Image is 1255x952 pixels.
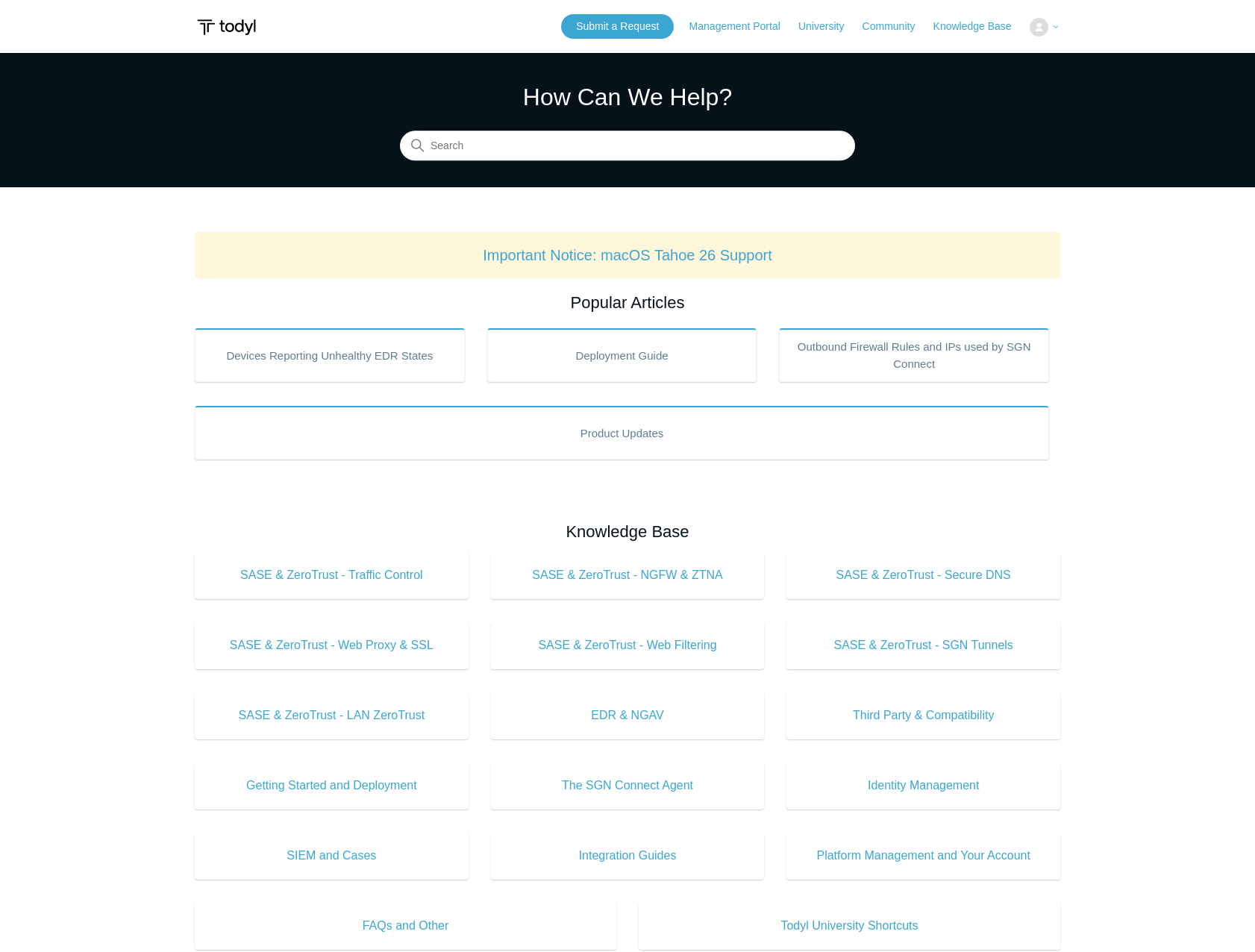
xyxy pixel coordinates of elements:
a: Knowledge Base [933,19,1027,34]
a: The SGN Connect Agent [491,762,765,809]
span: FAQs and Other [217,917,594,935]
a: FAQs and Other [195,902,616,950]
span: SASE & ZeroTrust - Secure DNS [809,566,1038,584]
a: Identity Management [786,762,1060,809]
a: Important Notice: macOS Tahoe 26 Support [483,247,772,263]
span: Platform Management and Your Account [809,847,1038,865]
a: Getting Started and Deployment [195,762,469,809]
a: Integration Guides [491,832,765,880]
img: Todyl Support Center Help Center home page [195,13,258,41]
a: Outbound Firewall Rules and IPs used by SGN Connect [779,328,1049,382]
a: SASE & ZeroTrust - Traffic Control [195,551,469,599]
a: Management Portal [689,19,795,34]
a: Todyl University Shortcuts [639,902,1060,950]
h1: How Can We Help? [400,79,855,115]
h2: Knowledge Base [195,519,1060,544]
a: SASE & ZeroTrust - SGN Tunnels [786,621,1060,669]
span: SASE & ZeroTrust - Web Filtering [513,636,742,654]
a: SASE & ZeroTrust - Secure DNS [786,551,1060,599]
span: Identity Management [809,777,1038,795]
a: University [798,19,859,34]
span: SASE & ZeroTrust - LAN ZeroTrust [217,707,446,724]
a: EDR & NGAV [491,692,765,739]
a: Community [863,19,930,34]
span: Third Party & Compatibility [809,707,1038,724]
a: SIEM and Cases [195,832,469,880]
span: Todyl University Shortcuts [661,917,1038,935]
a: Devices Reporting Unhealthy EDR States [195,328,465,382]
a: Submit a Request [561,14,674,39]
a: Deployment Guide [487,328,757,382]
a: SASE & ZeroTrust - Web Filtering [491,621,765,669]
a: SASE & ZeroTrust - NGFW & ZTNA [491,551,765,599]
h2: Popular Articles [195,290,1060,315]
input: Search [400,131,855,161]
span: Integration Guides [513,847,742,865]
span: SASE & ZeroTrust - NGFW & ZTNA [513,566,742,584]
span: SIEM and Cases [217,847,446,865]
a: Product Updates [195,406,1049,460]
span: SASE & ZeroTrust - Traffic Control [217,566,446,584]
span: SASE & ZeroTrust - SGN Tunnels [809,636,1038,654]
span: The SGN Connect Agent [513,777,742,795]
span: SASE & ZeroTrust - Web Proxy & SSL [217,636,446,654]
a: SASE & ZeroTrust - Web Proxy & SSL [195,621,469,669]
a: Platform Management and Your Account [786,832,1060,880]
a: SASE & ZeroTrust - LAN ZeroTrust [195,692,469,739]
span: EDR & NGAV [513,707,742,724]
span: Getting Started and Deployment [217,777,446,795]
a: Third Party & Compatibility [786,692,1060,739]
